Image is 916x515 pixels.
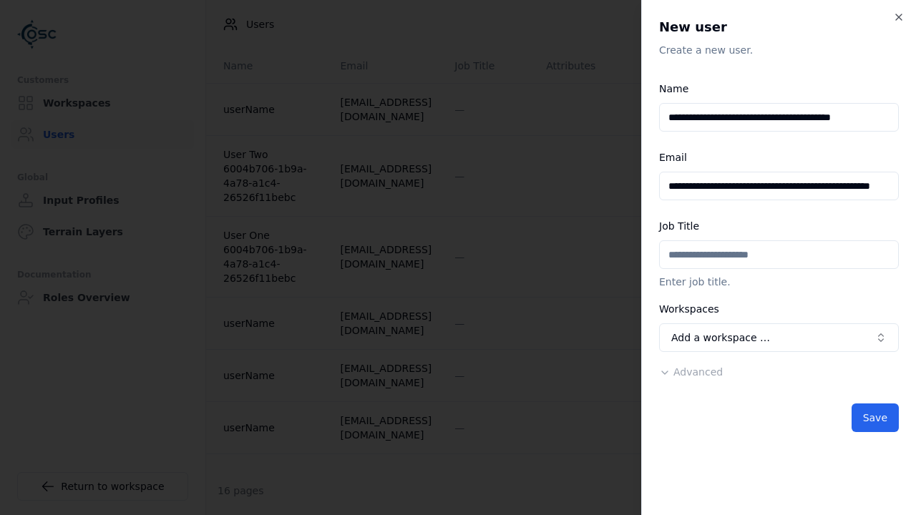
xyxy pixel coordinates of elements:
[659,365,723,379] button: Advanced
[659,83,688,94] label: Name
[852,403,899,432] button: Save
[659,220,699,232] label: Job Title
[671,330,770,345] span: Add a workspace …
[659,152,687,163] label: Email
[659,17,899,37] h2: New user
[673,366,723,378] span: Advanced
[659,275,899,289] p: Enter job title.
[659,43,899,57] p: Create a new user.
[659,303,719,315] label: Workspaces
